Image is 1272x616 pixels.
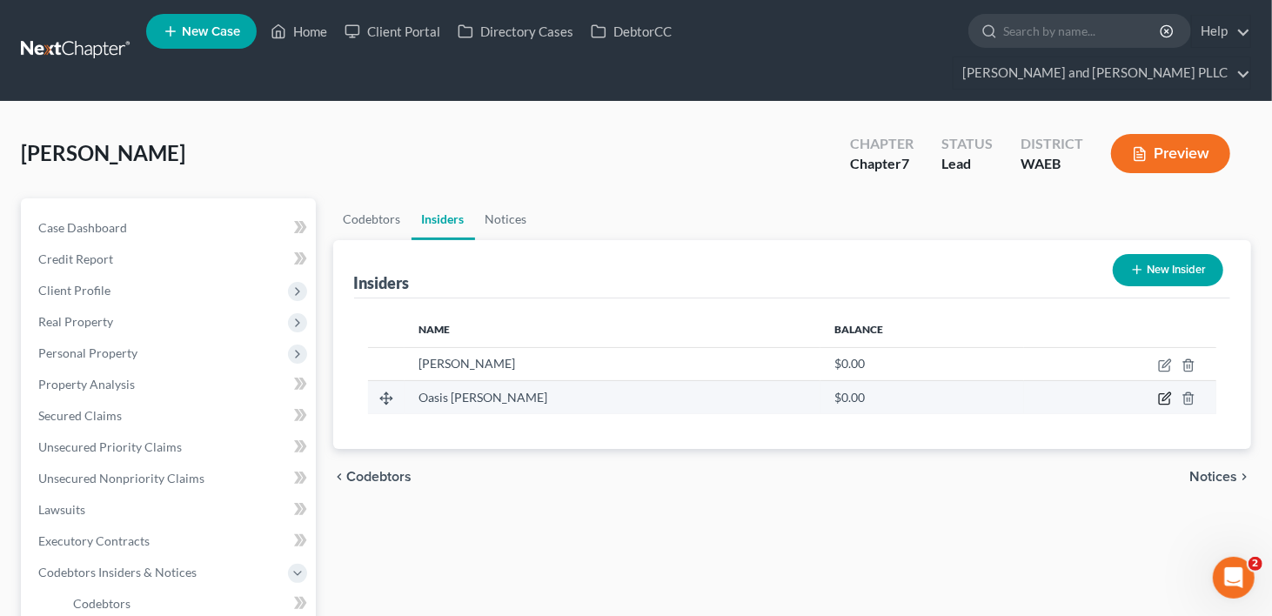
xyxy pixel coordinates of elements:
a: Property Analysis [24,369,316,400]
div: WAEB [1021,154,1083,174]
div: District [1021,134,1083,154]
a: Client Portal [336,16,449,47]
span: Codebtors Insiders & Notices [38,565,197,579]
div: Chapter [850,154,914,174]
span: Case Dashboard [38,220,127,235]
a: Help [1192,16,1250,47]
span: Unsecured Nonpriority Claims [38,471,204,485]
span: 7 [901,155,909,171]
div: Status [941,134,993,154]
i: chevron_left [333,470,347,484]
button: chevron_left Codebtors [333,470,412,484]
span: Codebtors [73,596,131,611]
span: [PERSON_NAME] [418,356,515,371]
a: Codebtors [333,198,412,240]
span: Notices [1189,470,1237,484]
a: [PERSON_NAME] and [PERSON_NAME] PLLC [954,57,1250,89]
i: chevron_right [1237,470,1251,484]
input: Search by name... [1003,15,1162,47]
span: [PERSON_NAME] [21,140,185,165]
span: $0.00 [834,356,865,371]
a: Insiders [412,198,475,240]
span: Personal Property [38,345,137,360]
a: Unsecured Nonpriority Claims [24,463,316,494]
span: Credit Report [38,251,113,266]
span: Unsecured Priority Claims [38,439,182,454]
div: Lead [941,154,993,174]
a: Home [262,16,336,47]
span: Name [418,323,450,336]
span: Oasis [PERSON_NAME] [418,390,547,405]
a: Notices [475,198,538,240]
div: Chapter [850,134,914,154]
a: Case Dashboard [24,212,316,244]
span: $0.00 [834,390,865,405]
a: Secured Claims [24,400,316,432]
a: Directory Cases [449,16,582,47]
iframe: Intercom live chat [1213,557,1255,599]
a: DebtorCC [582,16,680,47]
span: Secured Claims [38,408,122,423]
span: Property Analysis [38,377,135,392]
button: Preview [1111,134,1230,173]
a: Executory Contracts [24,526,316,557]
span: Lawsuits [38,502,85,517]
span: Executory Contracts [38,533,150,548]
span: Codebtors [347,470,412,484]
a: Lawsuits [24,494,316,526]
span: 2 [1249,557,1262,571]
span: Real Property [38,314,113,329]
button: Notices chevron_right [1189,470,1251,484]
span: Balance [834,323,883,336]
button: New Insider [1113,254,1223,286]
div: Insiders [354,272,410,293]
span: New Case [182,25,240,38]
a: Credit Report [24,244,316,275]
a: Unsecured Priority Claims [24,432,316,463]
span: Client Profile [38,283,110,298]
